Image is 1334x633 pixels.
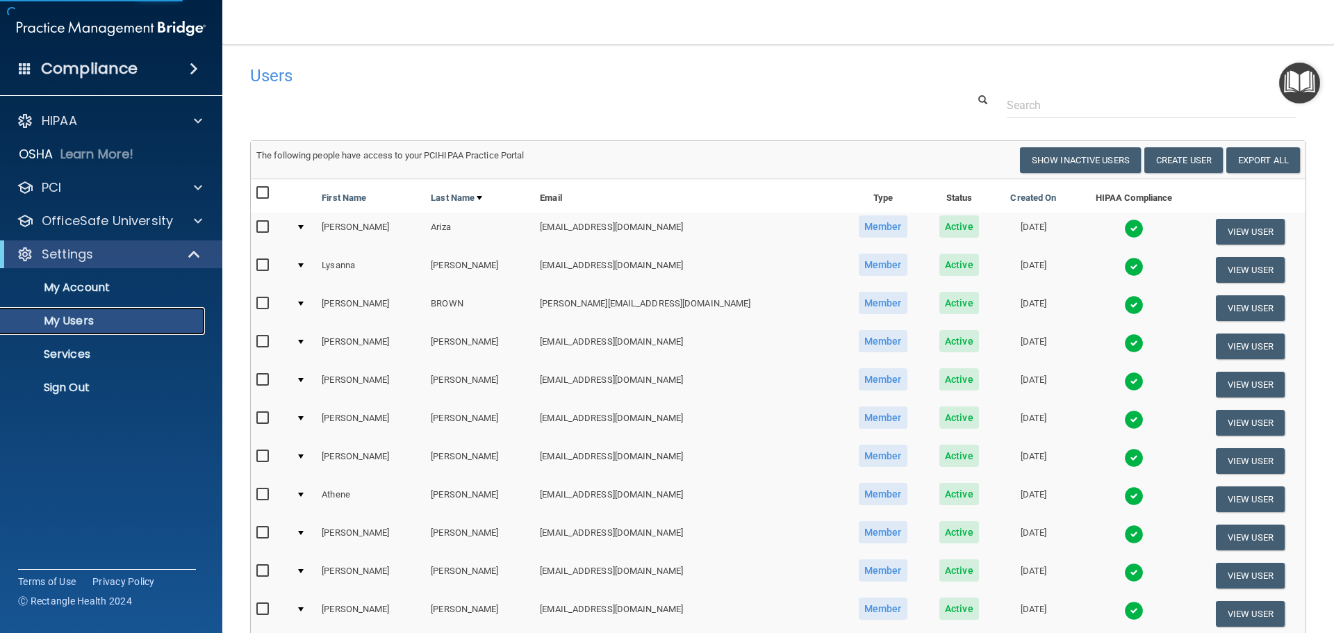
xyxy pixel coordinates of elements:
[425,557,534,595] td: [PERSON_NAME]
[859,254,907,276] span: Member
[316,251,425,289] td: Lysanna
[1216,486,1285,512] button: View User
[1010,190,1056,206] a: Created On
[316,365,425,404] td: [PERSON_NAME]
[534,518,841,557] td: [EMAIL_ADDRESS][DOMAIN_NAME]
[1124,295,1144,315] img: tick.e7d51cea.svg
[841,179,924,213] th: Type
[1216,372,1285,397] button: View User
[17,246,201,263] a: Settings
[994,213,1073,251] td: [DATE]
[994,442,1073,480] td: [DATE]
[1124,486,1144,506] img: tick.e7d51cea.svg
[9,381,199,395] p: Sign Out
[534,365,841,404] td: [EMAIL_ADDRESS][DOMAIN_NAME]
[256,150,525,161] span: The following people have access to your PCIHIPAA Practice Portal
[924,179,994,213] th: Status
[431,190,482,206] a: Last Name
[316,557,425,595] td: [PERSON_NAME]
[425,289,534,327] td: BROWN
[939,521,979,543] span: Active
[17,15,206,42] img: PMB logo
[17,179,202,196] a: PCI
[1020,147,1141,173] button: Show Inactive Users
[534,595,841,633] td: [EMAIL_ADDRESS][DOMAIN_NAME]
[939,254,979,276] span: Active
[316,518,425,557] td: [PERSON_NAME]
[859,445,907,467] span: Member
[18,575,76,589] a: Terms of Use
[859,521,907,543] span: Member
[316,595,425,633] td: [PERSON_NAME]
[859,368,907,391] span: Member
[1124,334,1144,353] img: tick.e7d51cea.svg
[322,190,366,206] a: First Name
[1216,410,1285,436] button: View User
[316,289,425,327] td: [PERSON_NAME]
[1124,410,1144,429] img: tick.e7d51cea.svg
[859,483,907,505] span: Member
[425,442,534,480] td: [PERSON_NAME]
[994,365,1073,404] td: [DATE]
[1124,563,1144,582] img: tick.e7d51cea.svg
[1124,257,1144,277] img: tick.e7d51cea.svg
[939,292,979,314] span: Active
[9,314,199,328] p: My Users
[316,327,425,365] td: [PERSON_NAME]
[17,213,202,229] a: OfficeSafe University
[1073,179,1194,213] th: HIPAA Compliance
[534,213,841,251] td: [EMAIL_ADDRESS][DOMAIN_NAME]
[939,445,979,467] span: Active
[1216,563,1285,589] button: View User
[534,179,841,213] th: Email
[534,480,841,518] td: [EMAIL_ADDRESS][DOMAIN_NAME]
[1216,219,1285,245] button: View User
[1216,334,1285,359] button: View User
[425,327,534,365] td: [PERSON_NAME]
[859,406,907,429] span: Member
[1216,601,1285,627] button: View User
[1144,147,1223,173] button: Create User
[316,480,425,518] td: Athene
[1279,63,1320,104] button: Open Resource Center
[1216,295,1285,321] button: View User
[994,327,1073,365] td: [DATE]
[994,404,1073,442] td: [DATE]
[42,179,61,196] p: PCI
[939,483,979,505] span: Active
[425,595,534,633] td: [PERSON_NAME]
[939,368,979,391] span: Active
[534,442,841,480] td: [EMAIL_ADDRESS][DOMAIN_NAME]
[859,215,907,238] span: Member
[534,404,841,442] td: [EMAIL_ADDRESS][DOMAIN_NAME]
[994,480,1073,518] td: [DATE]
[17,113,202,129] a: HIPAA
[250,67,857,85] h4: Users
[425,518,534,557] td: [PERSON_NAME]
[859,292,907,314] span: Member
[92,575,155,589] a: Privacy Policy
[994,595,1073,633] td: [DATE]
[1124,601,1144,620] img: tick.e7d51cea.svg
[316,442,425,480] td: [PERSON_NAME]
[1216,257,1285,283] button: View User
[425,251,534,289] td: [PERSON_NAME]
[859,330,907,352] span: Member
[1226,147,1300,173] a: Export All
[425,213,534,251] td: Ariza
[1216,525,1285,550] button: View User
[1124,525,1144,544] img: tick.e7d51cea.svg
[18,594,132,608] span: Ⓒ Rectangle Health 2024
[939,330,979,352] span: Active
[534,289,841,327] td: [PERSON_NAME][EMAIL_ADDRESS][DOMAIN_NAME]
[9,281,199,295] p: My Account
[939,559,979,582] span: Active
[994,557,1073,595] td: [DATE]
[1124,219,1144,238] img: tick.e7d51cea.svg
[1007,92,1296,118] input: Search
[994,251,1073,289] td: [DATE]
[1124,372,1144,391] img: tick.e7d51cea.svg
[425,365,534,404] td: [PERSON_NAME]
[42,213,173,229] p: OfficeSafe University
[534,251,841,289] td: [EMAIL_ADDRESS][DOMAIN_NAME]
